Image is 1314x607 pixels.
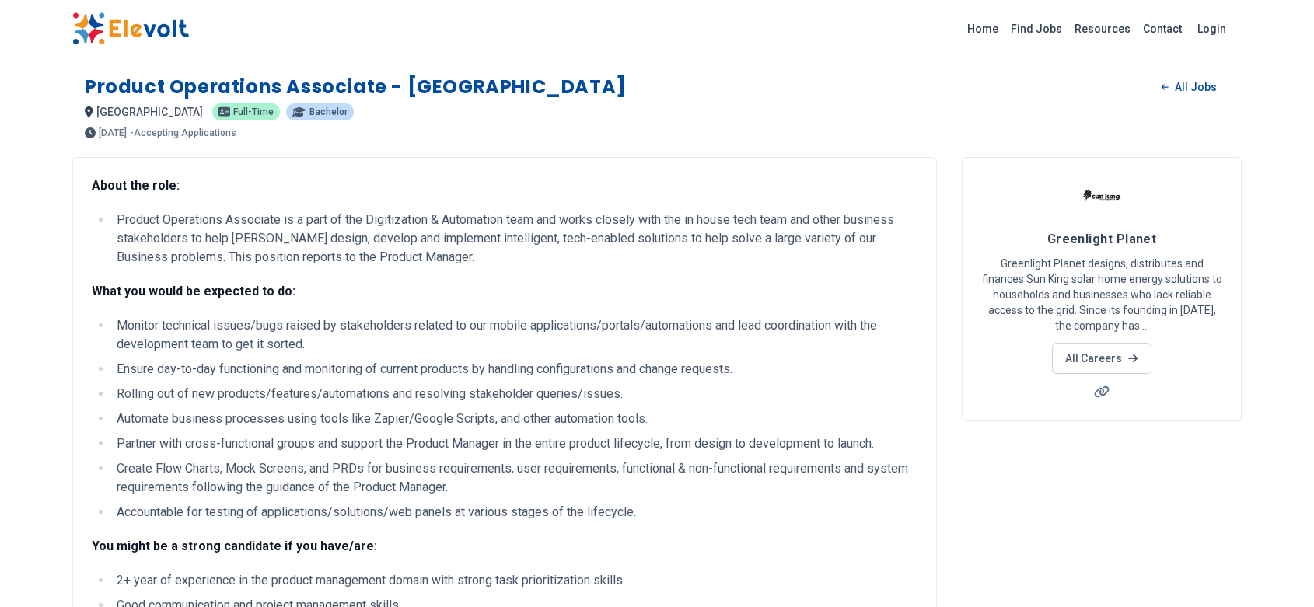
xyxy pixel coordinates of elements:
[92,284,295,298] strong: What you would be expected to do:
[112,434,917,453] li: Partner with cross-functional groups and support the Product Manager in the entire product lifecy...
[112,503,917,522] li: Accountable for testing of applications/solutions/web panels at various stages of the lifecycle.
[72,12,189,45] img: Elevolt
[96,106,203,118] span: [GEOGRAPHIC_DATA]
[1052,343,1151,374] a: All Careers
[112,385,917,403] li: Rolling out of new products/features/automations and resolving stakeholder queries/issues.
[112,211,917,267] li: Product Operations Associate is a part of the Digitization & Automation team and works closely wi...
[99,128,127,138] span: [DATE]
[92,539,377,553] strong: You might be a strong candidate if you have/are:
[1137,16,1188,41] a: Contact
[130,128,236,138] p: - Accepting Applications
[1005,16,1068,41] a: Find Jobs
[233,107,274,117] span: Full-time
[1068,16,1137,41] a: Resources
[112,571,917,590] li: 2+ year of experience in the product management domain with strong task prioritization skills.
[92,178,180,193] strong: About the role:
[309,107,348,117] span: Bachelor
[981,256,1222,333] p: Greenlight Planet designs, distributes and finances Sun King solar home energy solutions to house...
[961,16,1005,41] a: Home
[112,459,917,497] li: Create Flow Charts, Mock Screens, and PRDs for business requirements, user requirements, function...
[1149,75,1229,99] a: All Jobs
[1188,13,1235,44] a: Login
[112,410,917,428] li: Automate business processes using tools like Zapier/Google Scripts, and other automation tools.
[112,316,917,354] li: Monitor technical issues/bugs raised by stakeholders related to our mobile applications/portals/a...
[1082,176,1121,215] img: Greenlight Planet
[112,360,917,379] li: Ensure day-to-day functioning and monitoring of current products by handling configurations and c...
[85,75,627,99] h1: Product Operations Associate - [GEOGRAPHIC_DATA]
[1047,232,1157,246] span: Greenlight Planet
